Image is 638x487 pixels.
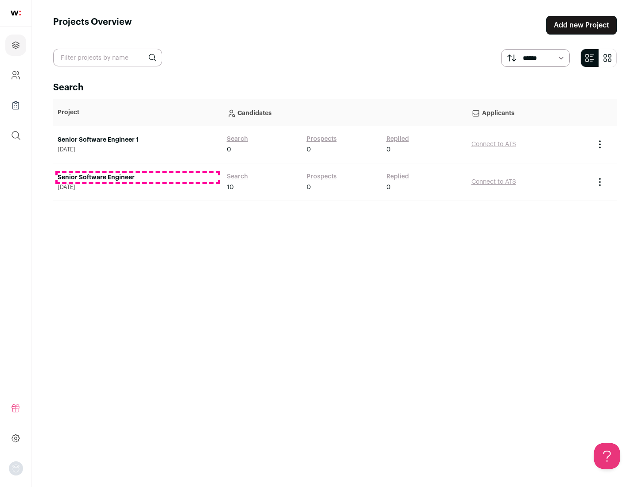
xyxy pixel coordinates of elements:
[58,135,218,144] a: Senior Software Engineer 1
[386,135,409,143] a: Replied
[386,183,391,192] span: 0
[11,11,21,15] img: wellfound-shorthand-0d5821cbd27db2630d0214b213865d53afaa358527fdda9d0ea32b1df1b89c2c.svg
[471,104,586,121] p: Applicants
[53,16,132,35] h1: Projects Overview
[307,183,311,192] span: 0
[53,49,162,66] input: Filter projects by name
[307,145,311,154] span: 0
[227,145,231,154] span: 0
[227,183,234,192] span: 10
[227,172,248,181] a: Search
[307,172,337,181] a: Prospects
[5,65,26,86] a: Company and ATS Settings
[595,139,605,150] button: Project Actions
[5,35,26,56] a: Projects
[53,81,617,94] h2: Search
[471,141,516,147] a: Connect to ATS
[58,146,218,153] span: [DATE]
[58,184,218,191] span: [DATE]
[594,443,620,469] iframe: Help Scout Beacon - Open
[5,95,26,116] a: Company Lists
[546,16,617,35] a: Add new Project
[471,179,516,185] a: Connect to ATS
[386,145,391,154] span: 0
[9,461,23,475] button: Open dropdown
[227,135,248,143] a: Search
[227,104,463,121] p: Candidates
[9,461,23,475] img: nopic.png
[307,135,337,143] a: Prospects
[58,108,218,117] p: Project
[386,172,409,181] a: Replied
[595,177,605,187] button: Project Actions
[58,173,218,182] a: Senior Software Engineer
